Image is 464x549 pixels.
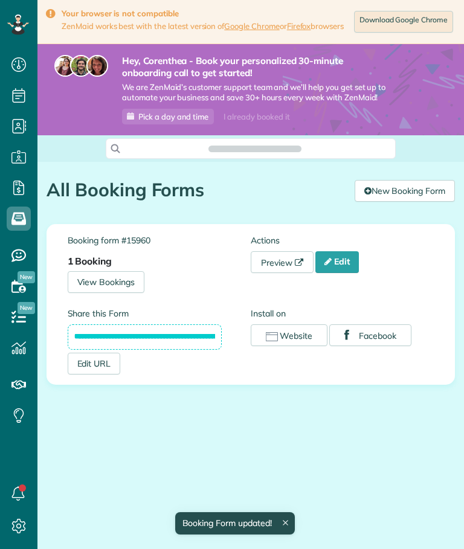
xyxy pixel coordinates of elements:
[251,251,314,273] a: Preview
[68,234,251,246] label: Booking form #15960
[62,21,344,31] span: ZenMaid works best with the latest version of or browsers
[68,353,121,374] a: Edit URL
[251,324,327,346] button: Website
[315,251,359,273] a: Edit
[122,55,391,79] strong: Hey, Corenthea - Book your personalized 30-minute onboarding call to get started!
[138,112,208,121] span: Pick a day and time
[70,55,92,77] img: jorge-587dff0eeaa6aab1f244e6dc62b8924c3b6ad411094392a53c71c6c4a576187d.jpg
[122,82,391,103] span: We are ZenMaid’s customer support team and we’ll help you get set up to automate your business an...
[251,234,434,246] label: Actions
[86,55,108,77] img: michelle-19f622bdf1676172e81f8f8fba1fb50e276960ebfe0243fe18214015130c80e4.jpg
[47,180,346,200] h1: All Booking Forms
[251,307,434,319] label: Install on
[122,109,214,124] a: Pick a day and time
[355,180,455,202] a: New Booking Form
[18,271,35,283] span: New
[68,271,145,293] a: View Bookings
[68,307,222,319] label: Share this Form
[287,21,311,31] a: Firefox
[221,143,289,155] span: Search ZenMaid…
[329,324,411,346] button: Facebook
[62,8,344,19] strong: Your browser is not compatible
[224,21,280,31] a: Google Chrome
[68,255,112,267] strong: 1 Booking
[54,55,76,77] img: maria-72a9807cf96188c08ef61303f053569d2e2a8a1cde33d635c8a3ac13582a053d.jpg
[216,109,297,124] div: I already booked it
[18,302,35,314] span: New
[175,512,294,535] div: Booking Form updated!
[354,11,453,33] a: Download Google Chrome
